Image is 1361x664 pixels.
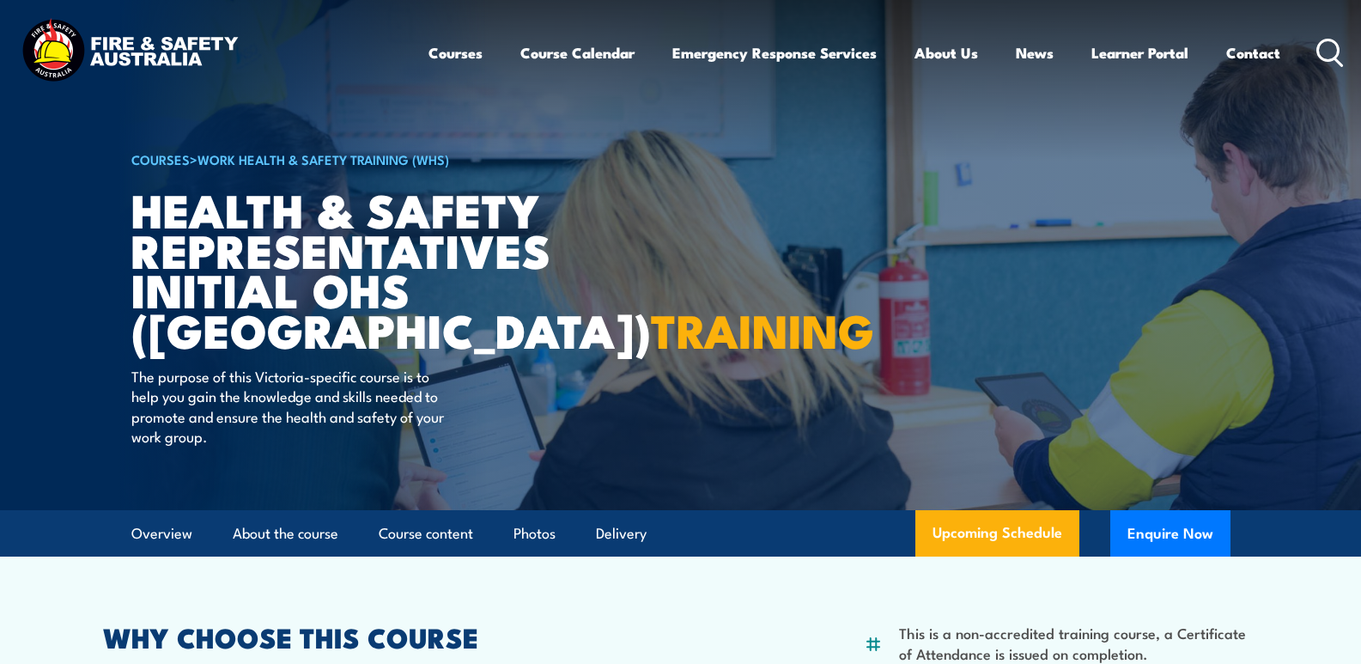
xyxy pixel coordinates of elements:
[131,511,192,557] a: Overview
[1226,30,1280,76] a: Contact
[513,511,556,557] a: Photos
[233,511,338,557] a: About the course
[103,624,605,649] h2: WHY CHOOSE THIS COURSE
[131,366,445,447] p: The purpose of this Victoria-specific course is to help you gain the knowledge and skills needed ...
[672,30,877,76] a: Emergency Response Services
[596,511,647,557] a: Delivery
[131,189,556,350] h1: Health & Safety Representatives Initial OHS ([GEOGRAPHIC_DATA])
[428,30,483,76] a: Courses
[1091,30,1188,76] a: Learner Portal
[1016,30,1054,76] a: News
[651,293,874,364] strong: TRAINING
[131,149,190,168] a: COURSES
[914,30,978,76] a: About Us
[1110,510,1230,557] button: Enquire Now
[899,623,1259,663] li: This is a non-accredited training course, a Certificate of Attendance is issued on completion.
[379,511,473,557] a: Course content
[197,149,449,168] a: Work Health & Safety Training (WHS)
[131,149,556,169] h6: >
[915,510,1079,557] a: Upcoming Schedule
[520,30,635,76] a: Course Calendar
